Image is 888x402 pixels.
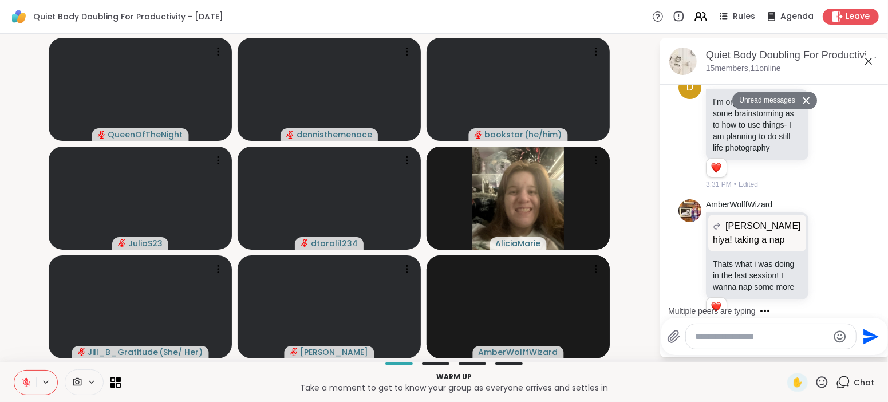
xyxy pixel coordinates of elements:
span: AliciaMarie [496,238,541,249]
img: https://sharewell-space-live.sfo3.digitaloceanspaces.com/user-generated/9a5601ee-7e1f-42be-b53e-4... [678,199,701,222]
span: audio-muted [118,239,126,247]
span: ✋ [792,376,803,389]
button: Emoji picker [833,330,847,344]
p: Thats what i was doing in the last session! I wanna nap some more [713,258,802,293]
span: [PERSON_NAME] [725,219,801,233]
img: AliciaMarie [472,147,564,250]
img: AmberWolffWizard [472,255,564,358]
p: Take a moment to get to know your group as everyone arrives and settles in [128,382,780,393]
button: Reactions: love [710,163,722,172]
p: 15 members, 11 online [706,63,781,74]
span: ( he/him ) [525,129,562,140]
p: I’m organizing- doing some brainstorming as to how to use things- I am planning to do still life ... [713,96,802,153]
div: Quiet Body Doubling For Productivity - [DATE] [706,48,880,62]
span: audio-muted [78,348,86,356]
span: AmberWolffWizard [479,346,558,358]
span: • [734,179,736,190]
p: Warm up [128,372,780,382]
div: Multiple peers are typing [668,305,756,317]
button: Unread messages [732,92,798,110]
span: dennisthemenace [297,129,372,140]
span: audio-muted [301,239,309,247]
span: 3:31 PM [706,179,732,190]
span: dtarali1234 [311,238,358,249]
div: Reaction list [707,159,727,177]
span: [PERSON_NAME] [301,346,369,358]
span: QueenOfTheNight [108,129,183,140]
div: Reaction list [707,298,727,316]
span: bookstar [485,129,524,140]
a: AmberWolffWizard [706,199,772,211]
span: Chat [854,377,874,388]
span: Rules [733,11,755,22]
img: ShareWell Logomark [9,7,29,26]
span: audio-muted [475,131,483,139]
img: Quiet Body Doubling For Productivity - Monday, Oct 13 [669,48,697,75]
span: d [686,80,694,95]
span: audio-muted [98,131,106,139]
span: Agenda [780,11,814,22]
button: Send [857,324,882,349]
span: Jill_B_Gratitude [88,346,159,358]
span: Quiet Body Doubling For Productivity - [DATE] [33,11,223,22]
textarea: Type your message [695,331,828,342]
span: audio-muted [286,131,294,139]
span: Leave [846,11,870,22]
span: audio-muted [290,348,298,356]
span: ( She/ Her ) [160,346,203,358]
span: JuliaS23 [128,238,163,249]
span: Edited [739,179,758,190]
p: hiya! taking a nap [713,233,802,247]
